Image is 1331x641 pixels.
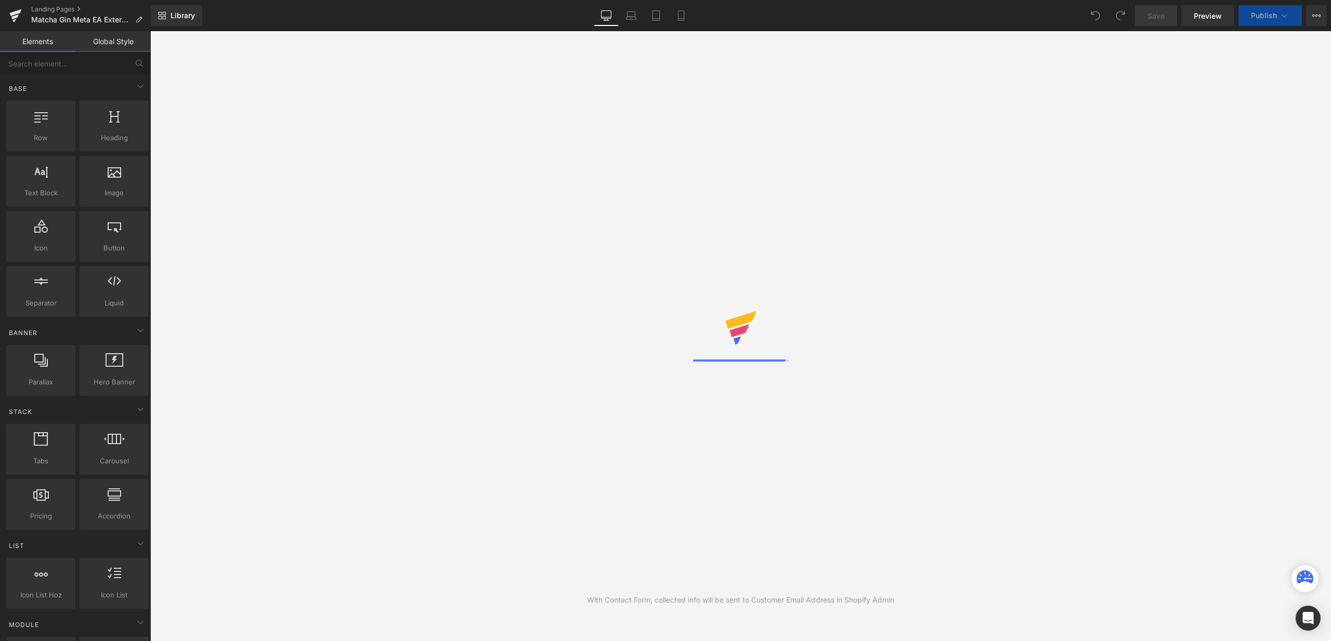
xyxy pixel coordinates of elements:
[9,590,72,600] span: Icon List Hoz
[1296,606,1321,631] div: Open Intercom Messenger
[587,594,894,606] div: With Contact Form, collected info will be sent to Customer Email Address in Shopify Admin
[31,5,151,14] a: Landing Pages
[171,11,195,20] span: Library
[8,541,25,551] span: List
[594,5,619,26] a: Desktop
[1181,5,1234,26] a: Preview
[83,243,146,253] span: Button
[619,5,644,26] a: Laptop
[9,188,72,198] span: Text Block
[9,511,72,522] span: Pricing
[75,31,151,52] a: Global Style
[1085,5,1106,26] button: Undo
[669,5,694,26] a: Mobile
[83,188,146,198] span: Image
[83,132,146,143] span: Heading
[83,377,146,388] span: Hero Banner
[9,377,72,388] span: Parallax
[8,84,28,94] span: Base
[644,5,669,26] a: Tablet
[1147,10,1165,21] span: Save
[1306,5,1327,26] button: More
[8,407,33,417] span: Stack
[1251,11,1277,20] span: Publish
[83,590,146,600] span: Icon List
[83,511,146,522] span: Accordion
[8,620,40,630] span: Module
[83,298,146,309] span: Liquid
[151,5,202,26] a: New Library
[1194,10,1222,21] span: Preview
[8,328,38,338] span: Banner
[31,16,131,24] span: Matcha Gin Meta EA External Bestätigungsseite
[9,456,72,466] span: Tabs
[83,456,146,466] span: Carousel
[9,243,72,253] span: Icon
[1238,5,1302,26] button: Publish
[9,298,72,309] span: Separator
[9,132,72,143] span: Row
[1110,5,1131,26] button: Redo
